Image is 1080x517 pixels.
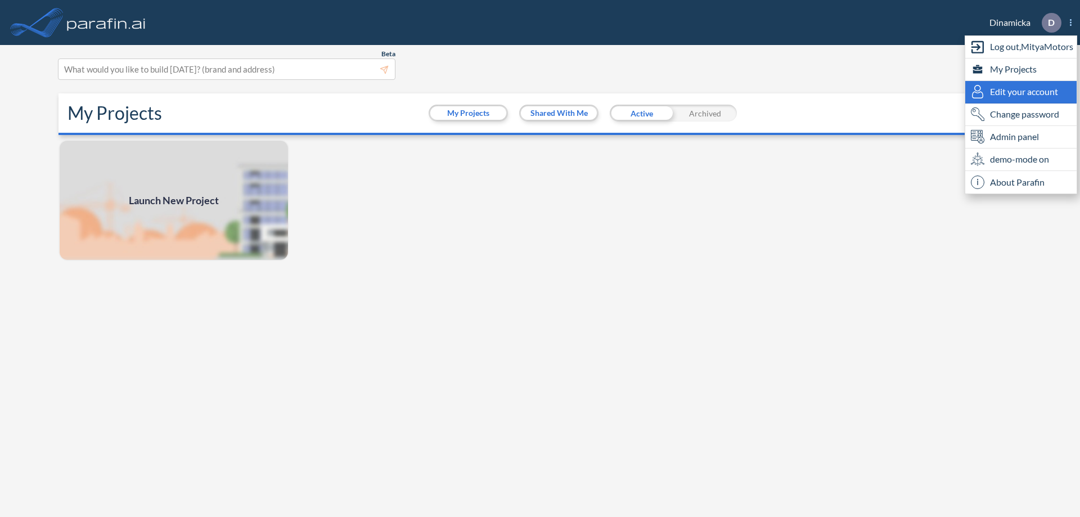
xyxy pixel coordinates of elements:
[1048,17,1055,28] p: D
[990,176,1045,189] span: About Parafin
[990,85,1058,98] span: Edit your account
[58,140,289,261] a: Launch New Project
[965,81,1077,104] div: Edit user
[67,102,162,124] h2: My Projects
[965,126,1077,149] div: Admin panel
[971,176,984,189] span: i
[58,140,289,261] img: add
[381,50,395,59] span: Beta
[990,130,1039,143] span: Admin panel
[965,149,1077,171] div: demo-mode on
[965,171,1077,194] div: About Parafin
[65,11,148,34] img: logo
[965,59,1077,81] div: My Projects
[610,105,673,122] div: Active
[673,105,737,122] div: Archived
[965,36,1077,59] div: Log out
[990,62,1037,76] span: My Projects
[990,107,1059,121] span: Change password
[521,106,597,120] button: Shared With Me
[990,40,1073,53] span: Log out, MityaMotors
[990,152,1049,166] span: demo-mode on
[965,104,1077,126] div: Change password
[129,193,219,208] span: Launch New Project
[430,106,506,120] button: My Projects
[973,13,1072,33] div: Dinamicka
